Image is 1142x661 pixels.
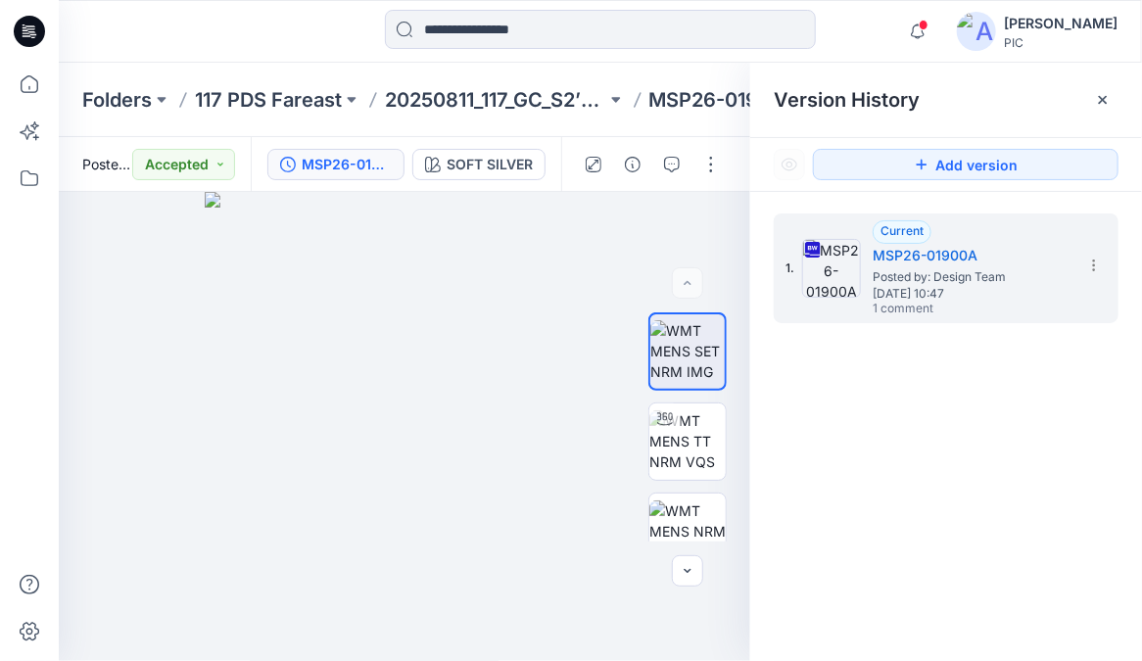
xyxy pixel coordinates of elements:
[873,287,1069,301] span: [DATE] 10:47
[649,86,799,114] p: MSP26-01900A
[1004,12,1118,35] div: [PERSON_NAME]
[195,86,342,114] a: 117 PDS Fareast
[873,267,1069,287] span: Posted by: Design Team
[82,86,152,114] a: Folders
[1095,92,1111,108] button: Close
[447,154,533,175] div: SOFT SILVER
[880,223,924,238] span: Current
[802,239,861,298] img: MSP26-01900A
[82,154,132,174] span: Posted [DATE] 10:47 by
[873,244,1069,267] h5: MSP26-01900A
[617,149,648,180] button: Details
[774,149,805,180] button: Show Hidden Versions
[412,149,546,180] button: SOFT SILVER
[873,302,1010,317] span: 1 comment
[650,320,725,382] img: WMT MENS SET NRM IMG
[813,149,1118,180] button: Add version
[1004,35,1118,50] div: PIC
[267,149,404,180] button: MSP26-01900A
[649,410,726,472] img: WMT MENS TT NRM VQS
[785,260,794,277] span: 1.
[302,154,392,175] div: MSP26-01900A
[385,86,606,114] a: 20250811_117_GC_S2’26 NOBO Men’s
[649,500,726,562] img: WMT MENS NRM FT GHOST
[957,12,996,51] img: avatar
[774,88,920,112] span: Version History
